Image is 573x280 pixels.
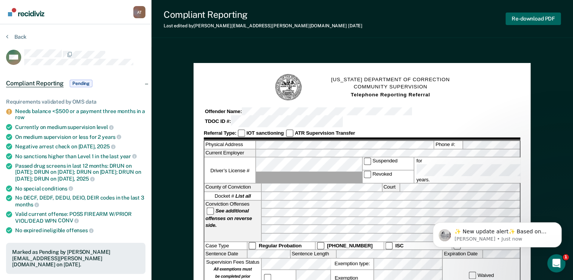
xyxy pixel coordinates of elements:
input: See additional offenses on reverse side. [207,207,214,215]
span: CONV [58,217,79,223]
div: Compliant Reporting [164,9,362,20]
input: [PHONE_NUMBER] [317,242,325,249]
strong: [PHONE_NUMBER] [327,242,373,248]
span: months [15,201,39,208]
span: conditions [42,186,73,192]
span: 1 [563,254,569,260]
label: for years. [415,158,530,183]
div: Case Type [205,242,247,249]
span: Docket # [215,192,251,199]
strong: ISC [395,242,404,248]
span: [DATE] [348,23,362,28]
input: ATR Supervision Transfer [286,129,294,137]
span: offenses [66,227,94,233]
strong: See additional offenses on reverse side. [206,208,252,228]
div: Negative arrest check on [DATE], [15,143,145,150]
div: Requirements validated by OMS data [6,99,145,105]
input: Waived [469,272,476,279]
div: Currently on medium supervision [15,124,145,131]
p: Message from Kim, sent Just now [33,29,131,36]
input: Revoked [364,171,371,178]
div: No DECF, DEDF, DEDU, DEIO, DEIR codes in the last 3 [15,195,145,208]
label: Waived [468,272,495,279]
span: ✨ New update alert✨ Based on your feedback, we've made a few updates we wanted to share. 1. We ha... [33,22,130,171]
strong: TDOC ID #: [205,118,231,124]
a: Needs balance <$500 or a payment three months in a row [15,108,145,121]
span: year [120,153,137,159]
label: Suspended [362,158,414,170]
button: Re-download PDF [506,13,561,25]
div: Passed drug screens in last 12 months: DRUN on [DATE]; DRUN on [DATE]; DRUN on [DATE]; DRUN on [D... [15,163,145,182]
label: Driver’s License # [205,158,256,183]
label: County of Conviction [205,184,261,191]
strong: Telephone Reporting Referral [351,92,430,98]
iframe: Intercom live chat [547,254,565,272]
div: Valid current offense: POSS FIREARM W/PRIOR VIOL/DEAD WPN [15,211,145,224]
strong: Offender Name: [205,109,242,114]
label: Revoked [362,171,414,183]
div: On medium supervision or less for 2 [15,134,145,140]
label: Sentence Date [205,250,247,258]
div: Last edited by [PERSON_NAME][EMAIL_ADDRESS][PERSON_NAME][DOMAIN_NAME] [164,23,362,28]
input: ISC [385,242,393,249]
strong: Referral Type: [204,130,236,136]
label: Physical Address [205,141,256,149]
h1: [US_STATE] DEPARTMENT OF CORRECTION COMMUNITY SUPERVISION [331,76,450,99]
div: Conviction Offenses [205,200,261,241]
span: Pending [70,80,92,87]
img: Recidiviz [8,8,44,16]
iframe: Intercom notifications message [422,206,573,260]
button: Profile dropdown button [133,6,145,18]
input: Regular Probation [249,242,256,249]
img: TN Seal [275,73,303,102]
span: 2025 [77,176,95,182]
strong: IOT sanctioning [247,130,284,136]
span: 2025 [97,143,115,149]
div: No expired ineligible [15,227,145,234]
span: Compliant Reporting [6,80,64,87]
input: Suspended [364,158,371,165]
label: Current Employer [205,149,256,157]
input: for years. [417,165,529,176]
label: Court [383,184,400,191]
button: Back [6,33,27,40]
label: Exemption type: [331,258,373,269]
label: Phone #: [434,141,463,149]
div: No sanctions higher than Level 1 in the last [15,153,145,160]
input: IOT sanctioning [238,129,245,137]
strong: Regular Probation [259,242,302,248]
strong: ATR Supervision Transfer [295,130,355,136]
div: No special [15,185,145,192]
span: level [97,124,114,130]
strong: List all [236,193,251,199]
label: Sentence Length [291,250,336,258]
div: Marked as Pending by [PERSON_NAME][EMAIL_ADDRESS][PERSON_NAME][DOMAIN_NAME] on [DATE]. [12,249,139,268]
div: A T [133,6,145,18]
span: years [102,134,121,140]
